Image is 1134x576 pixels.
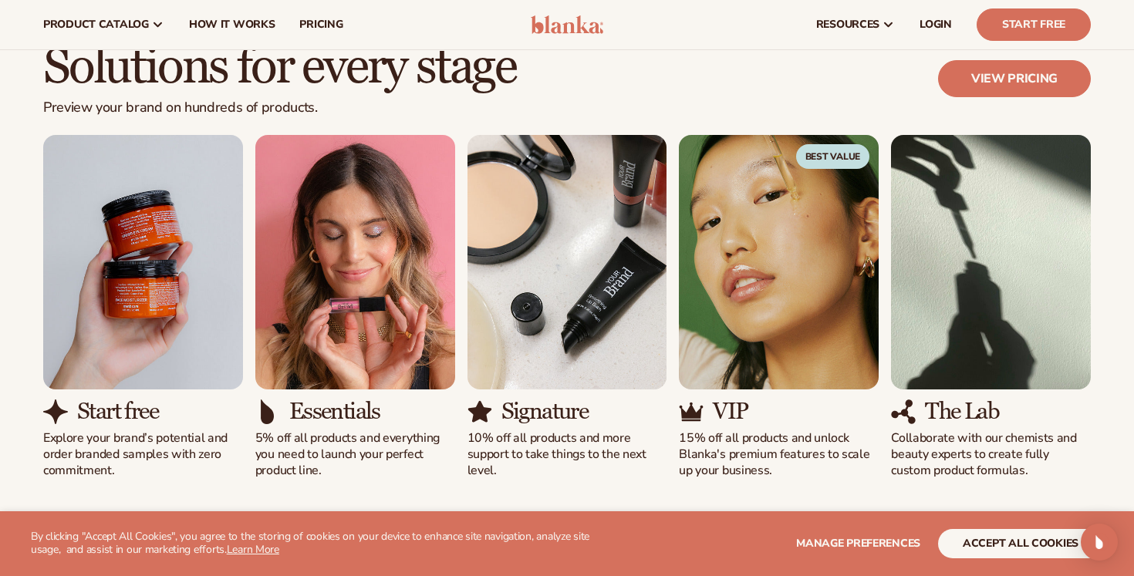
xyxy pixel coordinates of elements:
[43,135,243,479] div: 1 / 5
[77,399,158,424] h3: Start free
[816,19,879,31] span: resources
[227,542,279,557] a: Learn More
[43,19,149,31] span: product catalog
[255,430,455,478] p: 5% off all products and everything you need to launch your perfect product line.
[255,399,280,424] img: Shopify Image 8
[938,529,1103,558] button: accept all cookies
[531,15,604,34] img: logo
[891,399,916,424] img: Shopify Image 14
[977,8,1091,41] a: Start Free
[43,399,68,424] img: Shopify Image 6
[796,144,870,169] span: Best Value
[891,135,1091,389] img: Shopify Image 13
[467,135,667,389] img: Shopify Image 9
[467,430,667,478] p: 10% off all products and more support to take things to the next level.
[43,42,516,93] h2: Solutions for every stage
[289,399,380,424] h3: Essentials
[1081,524,1118,561] div: Open Intercom Messenger
[925,399,999,424] h3: The Lab
[679,430,879,478] p: 15% off all products and unlock Blanka's premium features to scale up your business.
[920,19,952,31] span: LOGIN
[501,399,589,424] h3: Signature
[31,531,602,557] p: By clicking "Accept All Cookies", you agree to the storing of cookies on your device to enhance s...
[713,399,748,424] h3: VIP
[679,135,879,389] img: Shopify Image 11
[679,135,879,479] div: 4 / 5
[679,399,704,424] img: Shopify Image 12
[467,135,667,479] div: 3 / 5
[891,430,1091,478] p: Collaborate with our chemists and beauty experts to create fully custom product formulas.
[43,135,243,389] img: Shopify Image 5
[796,529,920,558] button: Manage preferences
[255,135,455,479] div: 2 / 5
[938,60,1091,97] a: View pricing
[255,135,455,389] img: Shopify Image 7
[891,135,1091,479] div: 5 / 5
[467,399,492,424] img: Shopify Image 10
[43,99,516,116] p: Preview your brand on hundreds of products.
[796,536,920,551] span: Manage preferences
[299,19,343,31] span: pricing
[43,430,243,478] p: Explore your brand’s potential and order branded samples with zero commitment.
[189,19,275,31] span: How It Works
